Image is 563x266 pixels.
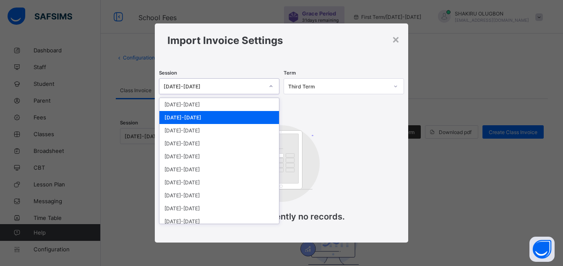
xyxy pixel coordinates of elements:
div: [DATE]-[DATE] [159,150,279,163]
div: [DATE]-[DATE] [159,137,279,150]
div: Third Term [288,83,388,90]
div: [DATE]-[DATE] [159,202,279,215]
div: [DATE]-[DATE] [159,163,279,176]
div: [DATE]-[DATE] [159,215,279,228]
div: × [392,32,400,46]
div: [DATE]-[DATE] [159,176,279,189]
h1: Import Invoice Settings [167,34,396,46]
div: [DATE]-[DATE] [159,98,279,111]
p: There are currently no records. [198,212,365,222]
div: [DATE]-[DATE] [164,83,264,90]
span: Session [159,70,177,76]
div: [DATE]-[DATE] [159,124,279,137]
div: [DATE]-[DATE] [159,111,279,124]
button: Open asap [529,237,555,262]
div: [DATE]-[DATE] [159,189,279,202]
span: Term [284,70,296,76]
div: There are currently no records. [198,117,365,238]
